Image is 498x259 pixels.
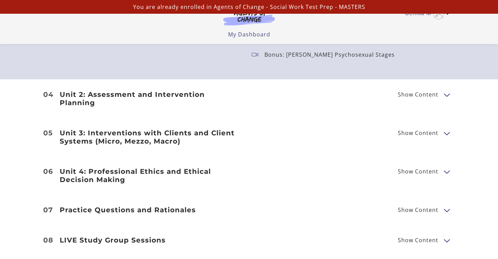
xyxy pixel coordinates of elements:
[43,237,53,244] span: 08
[60,206,241,214] h3: Practice Questions and Rationales
[444,90,449,99] button: Show Content
[444,167,449,176] button: Show Content
[398,130,438,136] span: Show Content
[444,206,449,214] button: Show Content
[43,206,53,213] span: 07
[444,129,449,137] button: Show Content
[398,207,438,213] span: Show Content
[398,237,438,243] span: Show Content
[43,168,53,175] span: 06
[444,236,449,245] button: Show Content
[3,3,495,11] p: You are already enrolled in Agents of Change - Social Work Test Prep - MASTERS
[398,92,438,97] span: Show Content
[43,129,53,136] span: 05
[264,52,400,57] p: Bonus: [PERSON_NAME] Psychosexual Stages
[216,10,282,25] img: Agents of Change Logo
[405,8,446,19] a: Toggle menu
[398,169,438,174] span: Show Content
[60,90,241,107] h3: Unit 2: Assessment and Intervention Planning
[43,91,54,98] span: 04
[228,31,270,38] a: My Dashboard
[60,236,241,244] h3: LIVE Study Group Sessions
[60,167,241,184] h3: Unit 4: Professional Ethics and Ethical Decision Making
[60,129,241,145] h3: Unit 3: Interventions with Clients and Client Systems (Micro, Mezzo, Macro)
